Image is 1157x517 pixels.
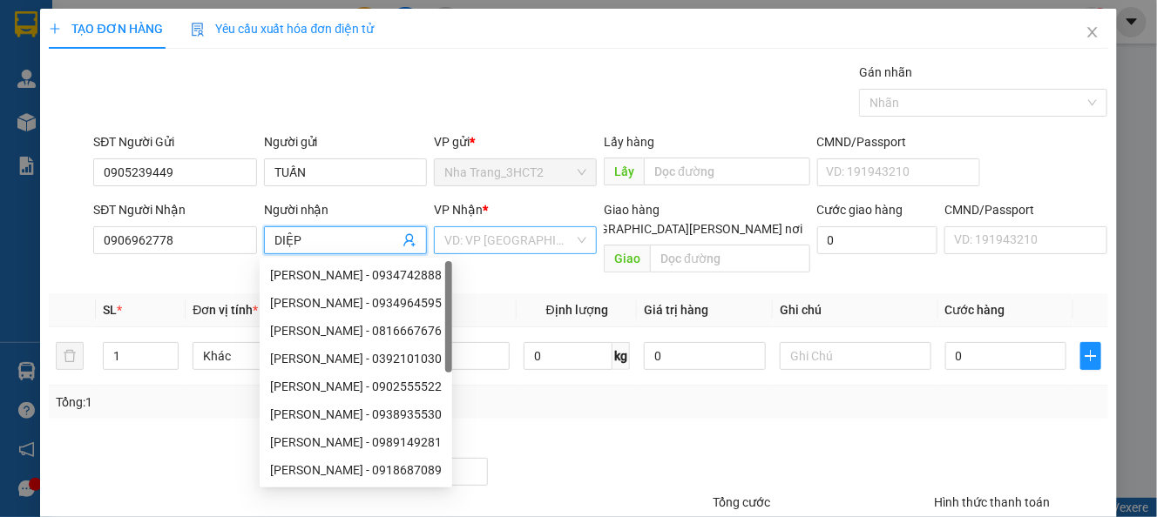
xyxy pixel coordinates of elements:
div: Người nhận [264,200,427,219]
div: Người gửi [264,132,427,151]
div: SĐT Người Gửi [93,132,256,151]
div: TUẤN - 0934742888 [260,261,452,289]
span: Lấy hàng [604,135,654,149]
span: plus [1081,349,1099,363]
span: Giao [604,245,650,272]
span: Nha Trang_3HCT2 [444,159,586,185]
span: plus [49,23,61,35]
span: kg [612,342,630,370]
span: Lấy [604,158,644,185]
div: [PERSON_NAME] - 0989149281 [270,433,442,452]
button: delete [56,342,84,370]
li: (c) 2017 [146,83,240,104]
span: Khác [203,343,334,369]
span: SL [103,303,117,317]
div: TUẤN - 0816667676 [260,317,452,345]
div: [PERSON_NAME] - 0938935530 [270,405,442,424]
div: [PERSON_NAME] - 0816667676 [270,321,442,340]
div: tuấn - 0989149281 [260,428,452,456]
th: Ghi chú [773,293,938,327]
span: close [1086,25,1099,39]
button: plus [1080,342,1100,370]
input: Ghi Chú [780,342,931,370]
label: Cước giao hàng [817,203,903,217]
div: TUẤN - 0902555522 [260,373,452,400]
div: CMND/Passport [944,200,1107,219]
span: TẠO ĐƠN HÀNG [49,22,162,36]
span: VP Nhận [434,203,483,217]
input: Cước giao hàng [817,226,938,254]
div: TUẤN - 0938935530 [260,400,452,428]
b: Gửi khách hàng [107,25,173,107]
span: Yêu cầu xuất hóa đơn điện tử [191,22,375,36]
b: [DOMAIN_NAME] [146,66,240,80]
div: VP gửi [434,132,597,151]
div: TUẤN SƠN - 0918687089 [260,456,452,484]
label: Hình thức thanh toán [934,495,1050,509]
div: [PERSON_NAME] - 0918687089 [270,460,442,480]
img: logo.jpg [189,22,231,64]
span: Tổng cước [713,495,770,509]
input: Dọc đường [650,245,809,272]
div: TUẤN - 0934964595 [260,289,452,317]
span: Định lượng [546,303,608,317]
input: Dọc đường [644,158,809,185]
b: Phương Nam Express [22,112,96,225]
div: [PERSON_NAME] - 0934964595 [270,293,442,312]
div: TUẤN - 0392101030 [260,345,452,373]
button: Close [1068,9,1117,57]
div: CMND/Passport [817,132,980,151]
span: Giá trị hàng [644,303,708,317]
img: icon [191,23,205,37]
div: [PERSON_NAME] - 0902555522 [270,377,442,396]
span: user-add [403,233,416,247]
span: Giao hàng [604,203,660,217]
input: 0 [644,342,765,370]
div: [PERSON_NAME] - 0934742888 [270,265,442,285]
div: Tổng: 1 [56,393,448,412]
label: Gán nhãn [859,65,912,79]
div: [PERSON_NAME] - 0392101030 [270,349,442,368]
div: SĐT Người Nhận [93,200,256,219]
span: [GEOGRAPHIC_DATA][PERSON_NAME] nơi [565,219,810,238]
span: Đơn vị tính [193,303,258,317]
span: Cước hàng [945,303,1005,317]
